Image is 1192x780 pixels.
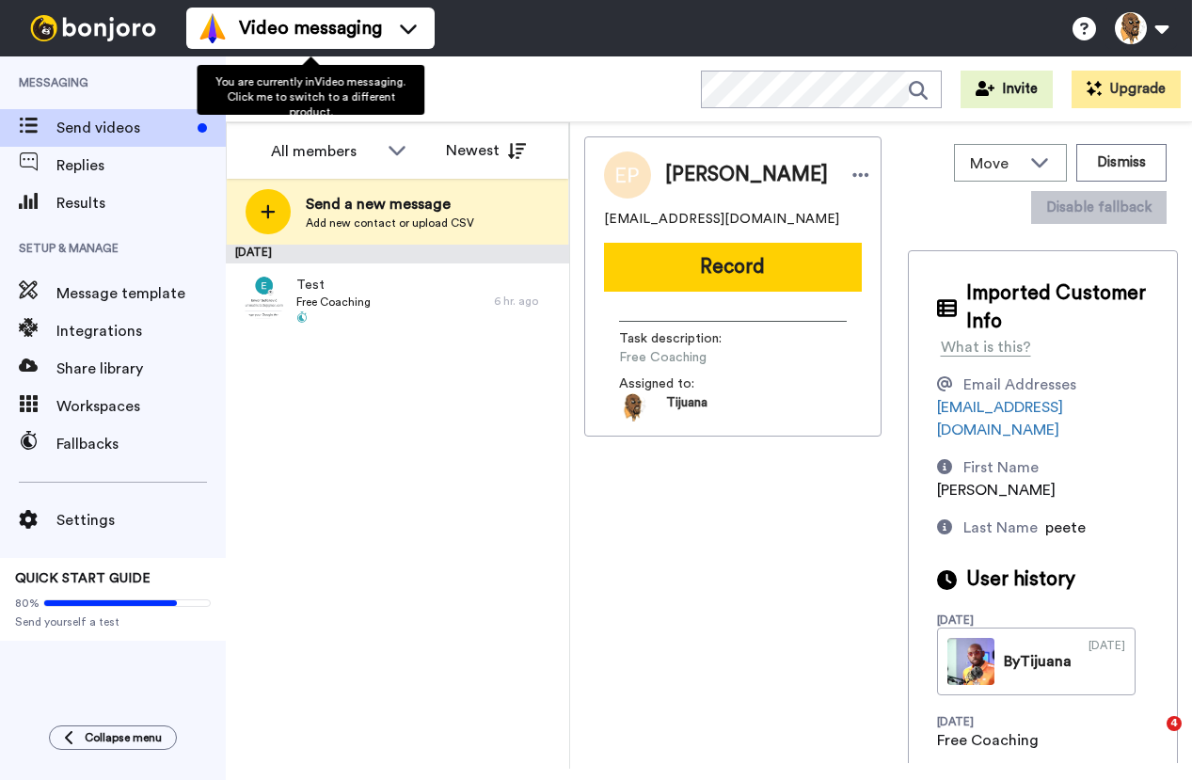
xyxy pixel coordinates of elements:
button: Newest [432,132,540,169]
span: [EMAIL_ADDRESS][DOMAIN_NAME] [604,210,839,229]
span: User history [966,565,1075,594]
span: Test [296,276,371,294]
img: b7c99114-6dd8-4017-86a1-664df71e599d-thumb.jpg [947,638,994,685]
span: Move [970,152,1021,175]
span: 80% [15,596,40,611]
span: Message template [56,282,226,305]
div: [DATE] [226,245,569,263]
img: bj-logo-header-white.svg [23,15,164,41]
span: Video messaging [239,15,382,41]
button: Invite [961,71,1053,108]
button: Disable fallback [1031,191,1167,224]
span: QUICK START GUIDE [15,572,151,585]
span: Send videos [56,117,190,139]
span: Integrations [56,320,226,342]
button: Dismiss [1076,144,1167,182]
iframe: Intercom live chat [1128,716,1173,761]
span: Send yourself a test [15,614,211,629]
span: [PERSON_NAME] [665,161,828,189]
span: Workspaces [56,395,226,418]
span: Free Coaching [619,348,798,367]
div: First Name [963,456,1039,479]
button: Record [604,243,862,292]
div: What is this? [941,336,1031,358]
span: Imported Customer Info [966,279,1150,336]
span: Settings [56,509,226,532]
div: All members [271,140,378,163]
div: [DATE] [1089,638,1125,685]
div: Free Coaching [937,729,1039,752]
img: Image of Ennist Peete [604,151,651,199]
button: Collapse menu [49,725,177,750]
span: Add new contact or upload CSV [306,215,474,231]
img: vm-color.svg [198,13,228,43]
div: Last Name [963,517,1038,539]
span: Task description : [619,329,751,348]
img: b30e58c9-f4b4-4560-b090-029805c99636.png [240,273,287,320]
span: Share library [56,358,226,380]
div: [DATE] [937,714,1059,729]
span: peete [1045,520,1086,535]
div: [DATE] [937,613,1059,628]
div: 6 hr. ago [494,294,560,309]
button: Upgrade [1072,71,1181,108]
span: Results [56,192,226,215]
span: Fallbacks [56,433,226,455]
div: Email Addresses [963,374,1076,396]
span: Replies [56,154,226,177]
span: 4 [1167,716,1182,731]
span: Send a new message [306,193,474,215]
img: AOh14GhEjaPh0ApFcDEkF8BHeDUOyUOOgDqA3jmRCib0HA [619,393,647,422]
div: By Tijuana [1004,650,1072,673]
a: [EMAIL_ADDRESS][DOMAIN_NAME] [937,400,1063,438]
span: [PERSON_NAME] [937,483,1056,498]
a: ByTijuana[DATE] [937,628,1136,695]
span: You are currently in Video messaging . Click me to switch to a different product. [215,76,405,118]
span: Assigned to: [619,374,751,393]
span: Collapse menu [85,730,162,745]
span: Free Coaching [296,294,371,310]
span: Tijuana [666,393,707,422]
